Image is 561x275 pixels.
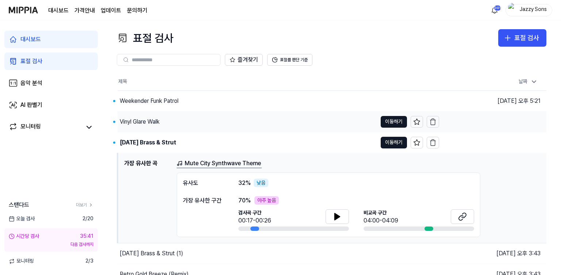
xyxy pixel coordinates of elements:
div: 301 [494,5,501,11]
span: 70 % [238,196,251,205]
button: 즐겨찾기 [225,54,263,66]
a: 표절 검사 [4,53,98,70]
img: 알림 [490,6,499,15]
div: [DATE] Brass & Strut [120,138,176,147]
div: 04:00-04:09 [364,216,398,225]
span: 2 / 3 [85,257,93,265]
div: 낮음 [254,179,268,187]
div: Jazzy Sons [519,6,547,14]
div: 표절 검사 [117,29,173,47]
h1: 가장 유사한 곡 [124,159,171,237]
div: 00:17-00:26 [238,216,271,225]
div: 대시보드 [20,35,41,44]
span: 검사곡 구간 [238,209,271,217]
div: 모니터링 [20,122,41,132]
td: [DATE] 오후 3:43 [439,243,546,264]
th: 제목 [118,73,439,90]
a: AI 판별기 [4,96,98,114]
span: 모니터링 [9,257,34,265]
div: 유사도 [183,179,224,187]
div: 음악 분석 [20,79,42,88]
div: 시간당 검사 [9,233,39,240]
span: 오늘 검사 [9,215,35,222]
a: 모니터링 [9,122,82,132]
div: Weekender Funk Patrol [120,97,178,105]
a: 더보기 [76,202,93,208]
div: Vinyl Glare Walk [120,117,160,126]
div: 다음 검사까지 [9,241,93,248]
div: 표절 검사 [20,57,42,66]
button: profileJazzy Sons [506,4,552,16]
div: 날짜 [516,76,541,88]
span: 비교곡 구간 [364,209,398,217]
a: 문의하기 [127,6,147,15]
a: 음악 분석 [4,74,98,92]
button: 이동하기 [381,116,407,128]
div: 가장 유사한 구간 [183,196,224,205]
span: 2 / 20 [82,215,93,222]
button: 표절 검사 [498,29,546,47]
img: profile [508,3,517,18]
span: 32 % [238,179,251,187]
a: Mute City Synthwave Theme [177,159,262,168]
button: 이동하기 [381,137,407,148]
td: [DATE] 오후 5:21 [439,132,546,153]
td: [DATE] 오후 5:21 [439,111,546,132]
div: AI 판별기 [20,101,42,109]
div: [DATE] Brass & Strut (1) [120,249,183,258]
button: 알림301 [489,4,500,16]
td: [DATE] 오후 5:21 [439,90,546,111]
a: 업데이트 [101,6,121,15]
a: 대시보드 [48,6,69,15]
span: 스탠다드 [9,201,29,209]
div: 아주 높음 [254,196,279,205]
div: 35:41 [80,233,93,240]
a: 대시보드 [4,31,98,48]
button: 표절률 판단 기준 [267,54,312,66]
div: 표절 검사 [514,33,539,43]
button: 가격안내 [74,6,95,15]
